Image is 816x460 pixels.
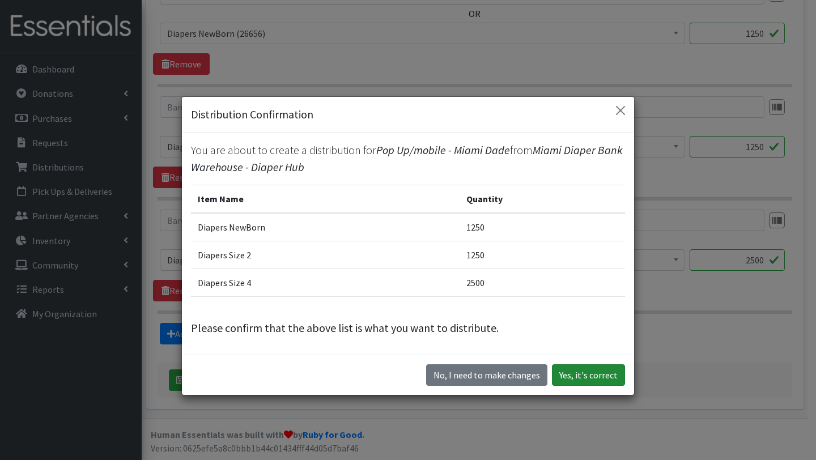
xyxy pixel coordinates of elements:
[191,106,313,123] h5: Distribution Confirmation
[426,364,547,386] button: No I need to make changes
[191,269,460,297] td: Diapers Size 4
[552,364,625,386] button: Yes, it's correct
[191,142,625,176] p: You are about to create a distribution for from
[191,185,460,214] th: Item Name
[376,143,510,157] span: Pop Up/mobile - Miami Dade
[191,241,460,269] td: Diapers Size 2
[611,101,630,120] button: Close
[460,213,625,241] td: 1250
[191,213,460,241] td: Diapers NewBorn
[460,269,625,297] td: 2500
[460,241,625,269] td: 1250
[460,185,625,214] th: Quantity
[191,320,625,337] p: Please confirm that the above list is what you want to distribute.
